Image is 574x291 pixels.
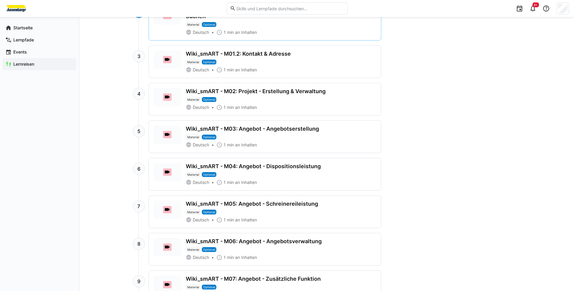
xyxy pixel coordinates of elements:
div: Wiki_smART - M04: Angebot - Dispositionsleistung [186,163,321,170]
span: Material [187,60,199,64]
span: Optional [203,98,215,101]
div: Wiki_smART - M06: Angebot - Angebotsverwaltung [186,238,322,245]
div: 8 [133,238,145,250]
span: Material [187,285,199,289]
span: Material [187,173,199,176]
span: 1 min an Inhalten [224,254,257,260]
span: Deutsch [193,29,209,35]
span: Optional [203,60,215,64]
span: Material [187,210,199,214]
div: Wiki_smART - M01.2: Kontakt & Adresse [186,51,291,57]
span: Optional [203,23,215,26]
span: Optional [203,248,215,251]
span: Deutsch [193,67,209,73]
span: 1 min an Inhalten [224,104,257,110]
span: Optional [203,135,215,139]
div: Wiki_smART - M03: Angebot - Angebotserstellung [186,126,319,132]
div: 7 [133,200,145,212]
div: 9 [133,275,145,287]
span: Material [187,248,199,251]
span: Deutsch [193,142,209,148]
span: Material [187,23,199,26]
div: Wiki_smART - M02: Projekt - Erstellung & Verwaltung [186,88,326,95]
span: 9+ [534,3,538,7]
div: 4 [133,88,145,100]
div: 5 [133,125,145,137]
span: Deutsch [193,217,209,223]
span: 1 min an Inhalten [224,67,257,73]
span: 1 min an Inhalten [224,142,257,148]
span: 1 min an Inhalten [224,179,257,185]
span: Material [187,98,199,101]
span: Optional [203,285,215,289]
input: Skills und Lernpfade durchsuchen… [236,6,344,11]
span: 1 min an Inhalten [224,29,257,35]
span: Deutsch [193,179,209,185]
div: Wiki_smART - M07: Angebot - Zusätzliche Funktion [186,276,321,282]
span: Optional [203,173,215,176]
div: 3 [133,50,145,62]
span: Deutsch [193,254,209,260]
div: Wiki_smART - M05: Angebot - Schreinereileistung [186,201,318,207]
span: Deutsch [193,104,209,110]
span: Material [187,135,199,139]
span: 1 min an Inhalten [224,217,257,223]
div: 6 [133,163,145,175]
span: Optional [203,210,215,214]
